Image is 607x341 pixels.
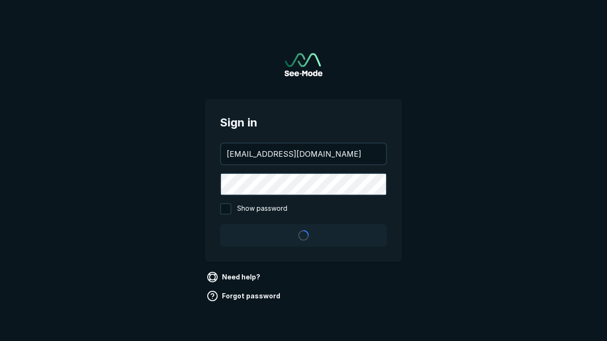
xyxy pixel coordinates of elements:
input: your@email.com [221,144,386,164]
a: Forgot password [205,288,284,304]
img: See-Mode Logo [285,53,322,76]
span: Show password [237,203,287,215]
a: Go to sign in [285,53,322,76]
a: Need help? [205,269,264,285]
span: Sign in [220,114,387,131]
